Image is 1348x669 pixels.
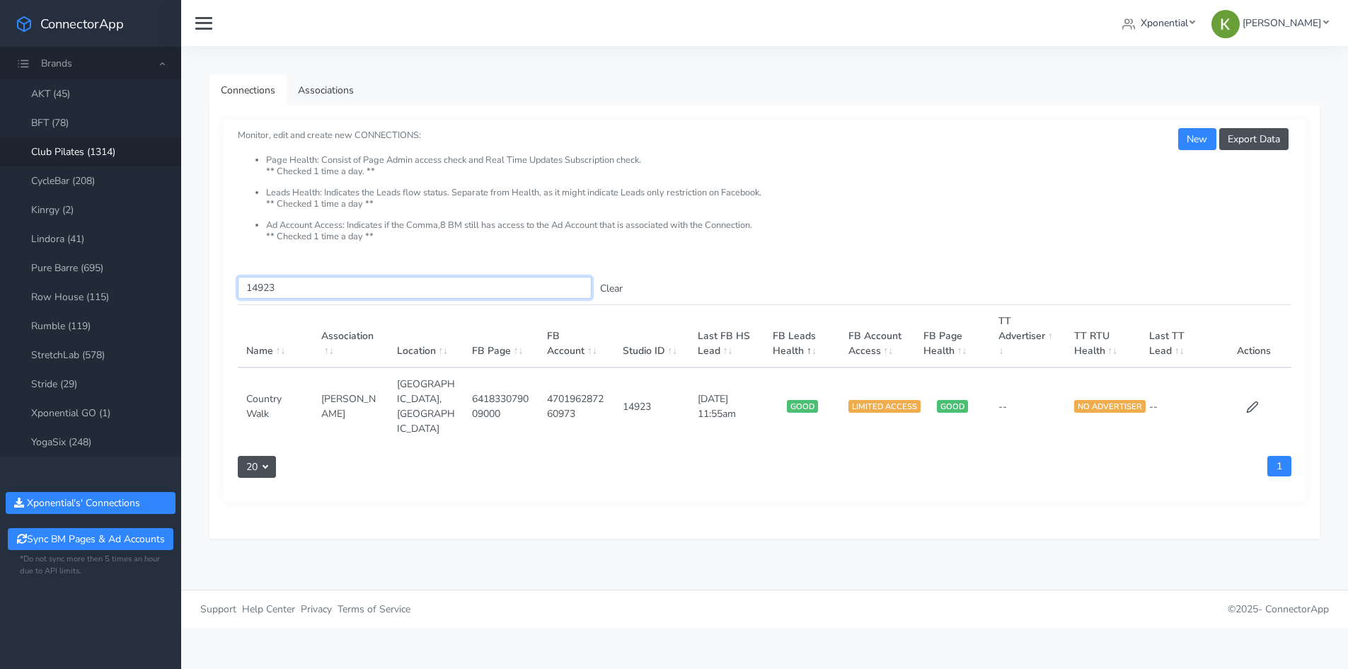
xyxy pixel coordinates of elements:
[990,367,1065,445] td: --
[1219,128,1289,150] button: Export Data
[20,554,161,578] small: *Do not sync more then 5 times an hour due to API limits.
[776,602,1330,617] p: © 2025 -
[238,305,313,368] th: Name
[787,400,818,413] span: GOOD
[238,456,276,478] button: 20
[937,400,968,413] span: GOOD
[301,602,332,616] span: Privacy
[238,118,1291,242] small: Monitor, edit and create new CONNECTIONS:
[1211,10,1240,38] img: Kristine Lee
[538,305,613,368] th: FB Account
[287,74,365,106] a: Associations
[1117,10,1201,36] a: Xponential
[1066,305,1141,368] th: TT RTU Health
[592,278,631,299] button: Clear
[242,602,295,616] span: Help Center
[8,528,173,550] button: Sync BM Pages & Ad Accounts
[388,367,463,445] td: [GEOGRAPHIC_DATA],[GEOGRAPHIC_DATA]
[40,15,124,33] span: ConnectorApp
[41,57,72,70] span: Brands
[614,367,689,445] td: 14923
[6,492,175,514] button: Xponential's' Connections
[266,155,1291,188] li: Page Health: Consist of Page Admin access check and Real Time Updates Subscription check. ** Chec...
[1265,602,1329,616] span: ConnectorApp
[1178,128,1216,150] button: New
[915,305,990,368] th: FB Page Health
[463,305,538,368] th: FB Page
[1267,456,1291,476] a: 1
[1141,305,1216,368] th: Last TT Lead
[1141,367,1216,445] td: --
[338,602,410,616] span: Terms of Service
[848,400,921,413] span: LIMITED ACCESS
[1243,16,1321,30] span: [PERSON_NAME]
[764,305,839,368] th: FB Leads Health
[990,305,1065,368] th: TT Advertiser
[266,220,1291,242] li: Ad Account Access: Indicates if the Comma,8 BM still has access to the Ad Account that is associa...
[313,305,388,368] th: Association
[1074,400,1146,413] span: NO ADVERTISER
[538,367,613,445] td: 470196287260973
[840,305,915,368] th: FB Account Access
[463,367,538,445] td: 641833079009000
[689,305,764,368] th: Last FB HS Lead
[200,602,236,616] span: Support
[266,188,1291,220] li: Leads Health: Indicates the Leads flow status. Separate from Health, as it might indicate Leads o...
[1141,16,1188,30] span: Xponential
[1216,305,1291,368] th: Actions
[209,74,287,106] a: Connections
[614,305,689,368] th: Studio ID
[1206,10,1334,36] a: [PERSON_NAME]
[313,367,388,445] td: [PERSON_NAME]
[689,367,764,445] td: [DATE] 11:55am
[388,305,463,368] th: Location
[238,367,313,445] td: Country Walk
[238,277,592,299] input: enter text you want to search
